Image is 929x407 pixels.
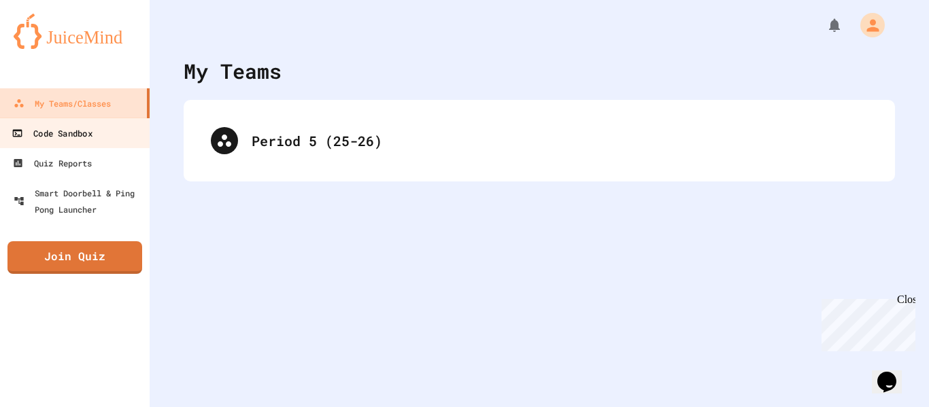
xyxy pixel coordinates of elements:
[14,185,144,217] div: Smart Doorbell & Ping Pong Launcher
[846,10,888,41] div: My Account
[252,130,868,151] div: Period 5 (25-26)
[184,56,282,86] div: My Teams
[7,241,142,274] a: Join Quiz
[816,294,915,351] iframe: chat widget
[12,155,92,171] div: Quiz Reports
[14,95,111,111] div: My Teams/Classes
[14,14,136,49] img: logo-orange.svg
[801,14,846,37] div: My Notifications
[197,113,881,168] div: Period 5 (25-26)
[872,353,915,393] iframe: chat widget
[12,125,92,142] div: Code Sandbox
[5,5,94,86] div: Chat with us now!Close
